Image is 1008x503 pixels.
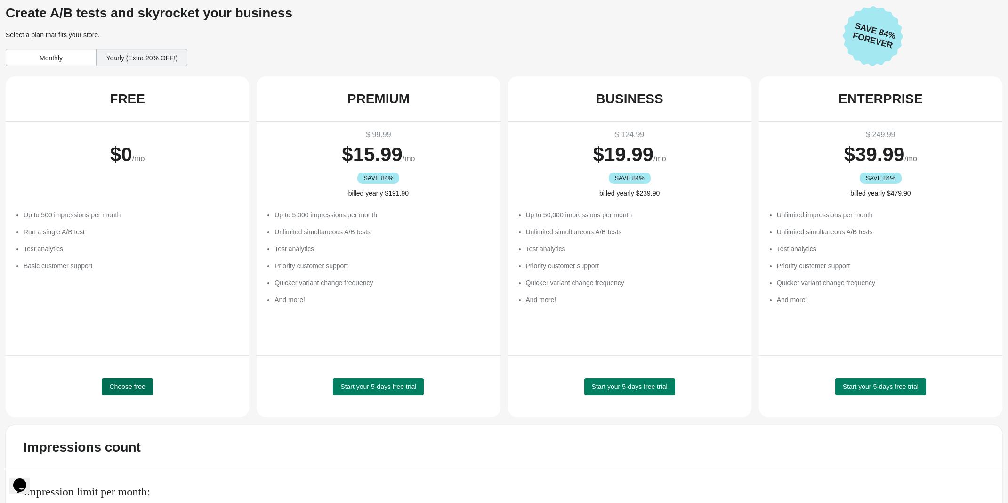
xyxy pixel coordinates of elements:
li: Priority customer support [526,261,742,271]
li: Priority customer support [777,261,993,271]
li: Up to 5,000 impressions per month [274,210,491,220]
li: Unlimited simultaneous A/B tests [526,227,742,237]
li: Quicker variant change frequency [526,278,742,288]
div: billed yearly $479.90 [768,189,993,198]
span: $ 19.99 [593,143,653,165]
div: SAVE 84% [357,173,399,184]
p: Impression limit per month: [24,485,993,499]
li: Unlimited impressions per month [777,210,993,220]
span: /mo [403,155,415,163]
li: Test analytics [274,244,491,254]
div: billed yearly $239.90 [517,189,742,198]
span: Start your 5-days free trial [340,383,416,390]
button: Start your 5-days free trial [584,378,675,395]
li: Basic customer support [24,261,240,271]
div: Select a plan that fits your store. [6,30,835,40]
div: billed yearly $191.90 [266,189,491,198]
span: /mo [904,155,917,163]
div: Impressions count [24,440,141,455]
span: /mo [653,155,666,163]
button: Start your 5-days free trial [333,378,424,395]
div: PREMIUM [347,91,410,107]
iframe: chat widget [9,465,40,494]
li: And more! [777,295,993,305]
li: And more! [526,295,742,305]
li: Quicker variant change frequency [777,278,993,288]
li: Unlimited simultaneous A/B tests [274,227,491,237]
li: And more! [274,295,491,305]
div: Yearly (Extra 20% OFF!) [97,49,187,66]
span: $ 15.99 [342,143,402,165]
div: SAVE 84% [860,173,902,184]
li: Up to 50,000 impressions per month [526,210,742,220]
div: BUSINESS [596,91,663,107]
li: Test analytics [24,244,240,254]
span: Start your 5-days free trial [592,383,668,390]
span: $ 39.99 [844,143,904,165]
div: $ 249.99 [768,129,993,140]
div: $ 99.99 [266,129,491,140]
li: Up to 500 impressions per month [24,210,240,220]
span: Save 84% Forever [845,19,903,52]
span: /mo [132,155,145,163]
span: $ 0 [110,143,132,165]
div: Monthly [6,49,97,66]
button: Choose free [102,378,153,395]
div: SAVE 84% [609,173,651,184]
li: Test analytics [777,244,993,254]
li: Unlimited simultaneous A/B tests [777,227,993,237]
div: Create A/B tests and skyrocket your business [6,6,835,21]
span: Start your 5-days free trial [843,383,919,390]
li: Priority customer support [274,261,491,271]
div: ENTERPRISE [839,91,923,107]
button: Start your 5-days free trial [835,378,926,395]
span: Choose free [109,383,145,390]
li: Quicker variant change frequency [274,278,491,288]
div: FREE [110,91,145,107]
div: $ 124.99 [517,129,742,140]
img: Save 84% Forever [843,6,903,66]
li: Run a single A/B test [24,227,240,237]
li: Test analytics [526,244,742,254]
